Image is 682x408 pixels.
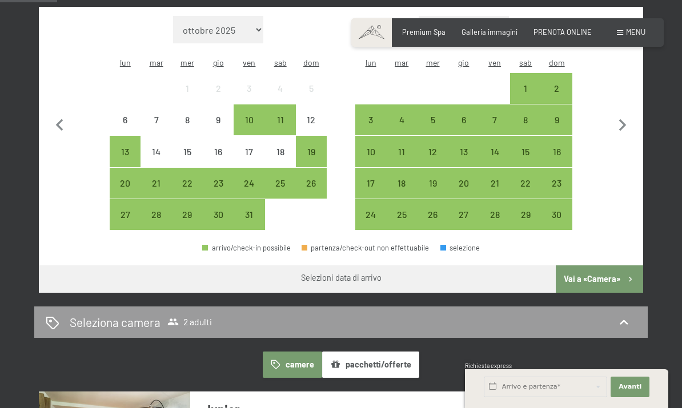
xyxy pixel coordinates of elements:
[448,199,479,230] div: Thu Nov 27 2025
[203,199,234,230] div: Thu Oct 30 2025
[448,136,479,167] div: Thu Nov 13 2025
[479,104,510,135] div: arrivo/check-in possibile
[626,27,645,37] span: Menu
[296,168,327,199] div: arrivo/check-in possibile
[543,147,571,176] div: 16
[356,147,385,176] div: 10
[297,115,326,144] div: 12
[297,84,326,112] div: 5
[479,199,510,230] div: arrivo/check-in possibile
[173,179,202,207] div: 22
[479,168,510,199] div: arrivo/check-in possibile
[303,58,319,67] abbr: domenica
[543,210,571,239] div: 30
[480,179,509,207] div: 21
[402,27,446,37] a: Premium Spa
[302,244,430,252] div: partenza/check-out non effettuabile
[510,73,541,104] div: arrivo/check-in possibile
[541,199,572,230] div: Sun Nov 30 2025
[355,168,386,199] div: arrivo/check-in possibile
[417,199,448,230] div: arrivo/check-in possibile
[172,104,203,135] div: arrivo/check-in non effettuabile
[510,104,541,135] div: Sat Nov 08 2025
[234,73,264,104] div: arrivo/check-in non effettuabile
[296,104,327,135] div: arrivo/check-in non effettuabile
[386,199,417,230] div: arrivo/check-in possibile
[386,168,417,199] div: Tue Nov 18 2025
[510,104,541,135] div: arrivo/check-in possibile
[204,147,232,176] div: 16
[120,58,131,67] abbr: lunedì
[265,104,296,135] div: arrivo/check-in possibile
[450,210,478,239] div: 27
[296,168,327,199] div: Sun Oct 26 2025
[141,168,171,199] div: arrivo/check-in possibile
[110,136,141,167] div: arrivo/check-in possibile
[235,179,263,207] div: 24
[543,84,571,112] div: 2
[110,136,141,167] div: Mon Oct 13 2025
[480,147,509,176] div: 14
[322,352,419,378] button: pacchetti/offerte
[141,199,171,230] div: arrivo/check-in possibile
[510,73,541,104] div: Sat Nov 01 2025
[511,84,540,112] div: 1
[296,136,327,167] div: Sun Oct 19 2025
[417,136,448,167] div: Wed Nov 12 2025
[141,199,171,230] div: Tue Oct 28 2025
[234,136,264,167] div: arrivo/check-in non effettuabile
[417,168,448,199] div: Wed Nov 19 2025
[235,210,263,239] div: 31
[203,104,234,135] div: Thu Oct 09 2025
[510,199,541,230] div: Sat Nov 29 2025
[110,199,141,230] div: arrivo/check-in possibile
[479,136,510,167] div: arrivo/check-in possibile
[511,147,540,176] div: 15
[462,27,517,37] a: Galleria immagini
[266,115,295,144] div: 11
[448,136,479,167] div: arrivo/check-in possibile
[511,115,540,144] div: 8
[141,104,171,135] div: arrivo/check-in non effettuabile
[418,210,447,239] div: 26
[418,115,447,144] div: 5
[234,136,264,167] div: Fri Oct 17 2025
[510,136,541,167] div: Sat Nov 15 2025
[510,199,541,230] div: arrivo/check-in possibile
[611,377,649,397] button: Avanti
[619,382,641,391] span: Avanti
[426,58,440,67] abbr: mercoledì
[204,179,232,207] div: 23
[110,104,141,135] div: arrivo/check-in non effettuabile
[488,58,501,67] abbr: venerdì
[173,84,202,112] div: 1
[356,115,385,144] div: 3
[418,147,447,176] div: 12
[167,316,212,328] span: 2 adulti
[48,16,72,231] button: Mese precedente
[386,104,417,135] div: arrivo/check-in possibile
[172,136,203,167] div: Wed Oct 15 2025
[480,210,509,239] div: 28
[448,104,479,135] div: arrivo/check-in possibile
[511,179,540,207] div: 22
[417,136,448,167] div: arrivo/check-in possibile
[172,136,203,167] div: arrivo/check-in non effettuabile
[142,147,170,176] div: 14
[541,168,572,199] div: arrivo/check-in possibile
[172,104,203,135] div: Wed Oct 08 2025
[203,136,234,167] div: arrivo/check-in non effettuabile
[541,73,572,104] div: arrivo/check-in possibile
[533,27,592,37] a: PRENOTA ONLINE
[235,84,263,112] div: 3
[265,136,296,167] div: Sat Oct 18 2025
[543,115,571,144] div: 9
[417,199,448,230] div: Wed Nov 26 2025
[301,272,382,284] div: Selezioni data di arrivo
[510,136,541,167] div: arrivo/check-in possibile
[173,210,202,239] div: 29
[172,73,203,104] div: Wed Oct 01 2025
[541,136,572,167] div: Sun Nov 16 2025
[465,362,512,369] span: Richiesta express
[265,73,296,104] div: Sat Oct 04 2025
